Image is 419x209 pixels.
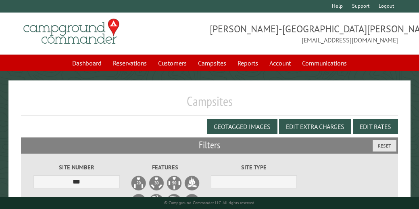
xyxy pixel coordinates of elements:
[131,175,147,191] label: 20A Electrical Hookup
[297,55,352,71] a: Communications
[21,137,398,153] h2: Filters
[164,200,255,205] small: © Campground Commander LLC. All rights reserved.
[193,55,231,71] a: Campsites
[211,163,297,172] label: Site Type
[21,93,398,116] h1: Campsites
[279,119,351,134] button: Edit Extra Charges
[210,22,398,45] span: [PERSON_NAME]-[GEOGRAPHIC_DATA][PERSON_NAME] [EMAIL_ADDRESS][DOMAIN_NAME]
[21,16,122,47] img: Campground Commander
[353,119,398,134] button: Edit Rates
[233,55,263,71] a: Reports
[373,140,396,152] button: Reset
[33,163,119,172] label: Site Number
[122,163,208,172] label: Features
[153,55,192,71] a: Customers
[67,55,106,71] a: Dashboard
[184,175,200,191] label: Firepit
[265,55,296,71] a: Account
[108,55,152,71] a: Reservations
[166,175,182,191] label: 50A Electrical Hookup
[207,119,277,134] button: Geotagged Images
[148,175,165,191] label: 30A Electrical Hookup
